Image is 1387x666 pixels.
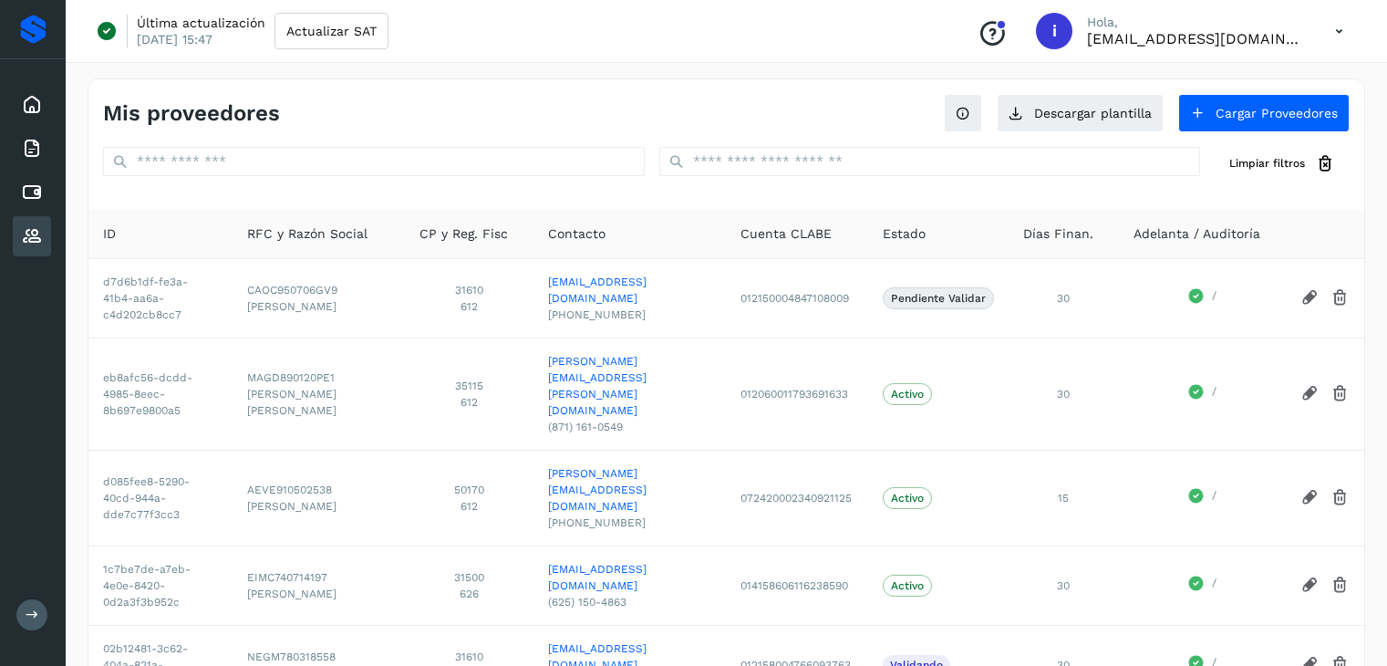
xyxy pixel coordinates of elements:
span: [PERSON_NAME] [PERSON_NAME] [247,386,390,419]
div: / [1133,287,1271,309]
a: [EMAIL_ADDRESS][DOMAIN_NAME] [548,274,711,307]
span: [PERSON_NAME] [247,298,390,315]
p: Activo [891,388,924,401]
span: 612 [419,394,519,411]
span: NEGM780318558 [247,649,390,665]
span: (871) 161-0549 [548,419,711,435]
span: Limpiar filtros [1229,155,1305,172]
span: AEVE910502538 [247,482,390,498]
span: EIMC740714197 [247,569,390,586]
span: [PHONE_NUMBER] [548,515,711,531]
span: Adelanta / Auditoría [1133,224,1260,244]
span: [PERSON_NAME] [247,586,390,602]
button: Actualizar SAT [274,13,388,49]
span: 31500 [419,569,519,586]
td: 012150004847108009 [726,258,868,338]
span: 31610 [419,649,519,665]
span: 626 [419,586,519,602]
td: eb8afc56-dcdd-4985-8eec-8b697e9800a5 [88,338,233,450]
span: [PHONE_NUMBER] [548,307,711,323]
a: [PERSON_NAME][EMAIL_ADDRESS][DOMAIN_NAME] [548,465,711,515]
span: 30 [1057,388,1070,401]
span: (625) 150-4863 [548,594,711,610]
span: RFC y Razón Social [247,224,367,244]
span: 30 [1057,292,1070,305]
td: 014158606116238590 [726,546,868,625]
div: / [1133,487,1271,509]
span: Actualizar SAT [286,25,377,37]
span: 35115 [419,378,519,394]
p: Última actualización [137,15,265,31]
p: [DATE] 15:47 [137,31,212,47]
td: 072420002340921125 [726,450,868,546]
span: 50170 [419,482,519,498]
span: Días Finan. [1023,224,1093,244]
a: [PERSON_NAME][EMAIL_ADDRESS][PERSON_NAME][DOMAIN_NAME] [548,353,711,419]
div: Inicio [13,85,51,125]
p: idelarosa@viako.com.mx [1087,30,1306,47]
p: Activo [891,579,924,592]
span: [PERSON_NAME] [247,498,390,515]
h4: Mis proveedores [103,100,280,127]
span: 612 [419,498,519,515]
div: / [1133,383,1271,405]
span: 612 [419,298,519,315]
div: / [1133,575,1271,597]
div: Facturas [13,129,51,169]
span: 30 [1057,579,1070,592]
td: 1c7be7de-a7eb-4e0e-8420-0d2a3f3b952c [88,546,233,625]
span: Contacto [548,224,606,244]
td: d7d6b1df-fe3a-41b4-aa6a-c4d202cb8cc7 [88,258,233,338]
span: Cuenta CLABE [740,224,832,244]
span: 15 [1058,492,1069,505]
p: Hola, [1087,15,1306,30]
div: Proveedores [13,216,51,256]
span: ID [103,224,116,244]
td: 012060011793691633 [726,338,868,450]
button: Descargar plantilla [997,94,1164,132]
div: Cuentas por pagar [13,172,51,213]
p: Activo [891,492,924,505]
span: CAOC950706GV9 [247,282,390,298]
span: CP y Reg. Fisc [419,224,508,244]
button: Limpiar filtros [1215,147,1350,181]
a: [EMAIL_ADDRESS][DOMAIN_NAME] [548,561,711,594]
span: 31610 [419,282,519,298]
span: Estado [883,224,926,244]
span: MAGD890120PE1 [247,369,390,386]
td: d085fee8-5290-40cd-944a-dde7c77f3cc3 [88,450,233,546]
button: Cargar Proveedores [1178,94,1350,132]
p: Pendiente Validar [891,292,986,305]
